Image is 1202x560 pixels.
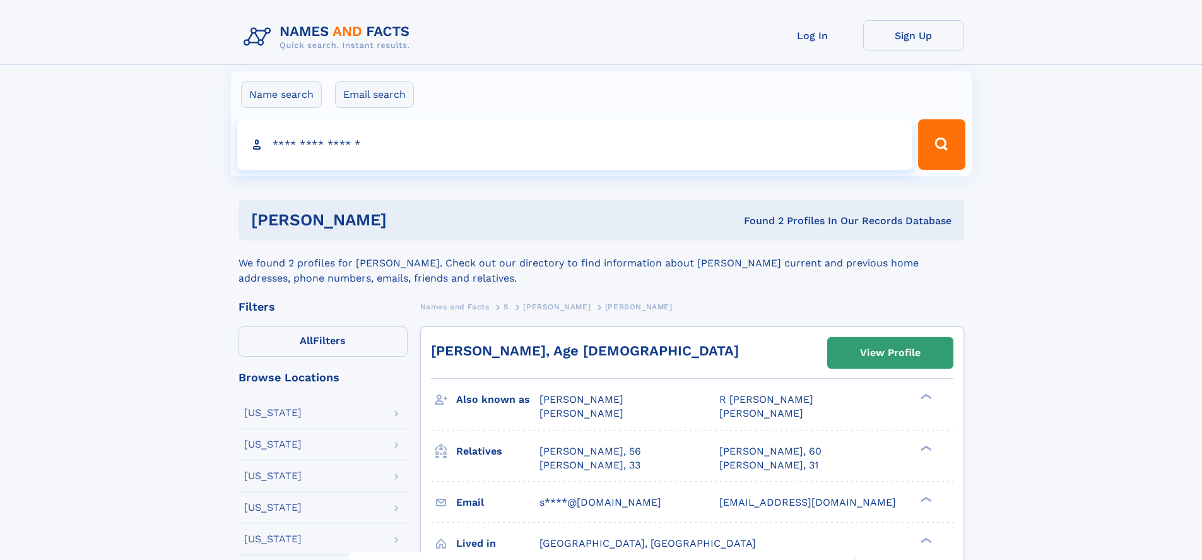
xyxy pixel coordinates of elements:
h1: [PERSON_NAME] [251,212,565,228]
div: Filters [239,301,408,313]
a: [PERSON_NAME], 31 [719,458,818,472]
a: Names and Facts [420,299,490,314]
div: We found 2 profiles for [PERSON_NAME]. Check out our directory to find information about [PERSON_... [239,241,964,286]
div: [US_STATE] [244,439,302,450]
div: Found 2 Profiles In Our Records Database [565,214,952,228]
label: Email search [335,81,414,108]
a: Log In [762,20,863,51]
div: [US_STATE] [244,534,302,544]
span: [PERSON_NAME] [539,393,623,405]
a: [PERSON_NAME] [523,299,591,314]
label: Name search [241,81,322,108]
a: View Profile [828,338,953,368]
h3: Relatives [456,441,539,462]
a: [PERSON_NAME], Age [DEMOGRAPHIC_DATA] [431,343,739,359]
span: [PERSON_NAME] [719,407,803,419]
input: search input [237,119,913,170]
span: [PERSON_NAME] [539,407,623,419]
div: ❯ [917,444,933,452]
h3: Lived in [456,533,539,554]
span: [PERSON_NAME] [523,302,591,311]
a: [PERSON_NAME], 33 [539,458,640,472]
div: ❯ [917,495,933,503]
span: S [504,302,509,311]
button: Search Button [918,119,965,170]
div: [US_STATE] [244,503,302,513]
div: Browse Locations [239,372,408,383]
img: Logo Names and Facts [239,20,420,54]
h3: Email [456,492,539,513]
div: [US_STATE] [244,408,302,418]
a: Sign Up [863,20,964,51]
a: S [504,299,509,314]
h3: Also known as [456,389,539,410]
div: View Profile [860,338,921,367]
a: [PERSON_NAME], 60 [719,444,822,458]
span: [GEOGRAPHIC_DATA], [GEOGRAPHIC_DATA] [539,537,756,549]
div: [US_STATE] [244,471,302,481]
div: ❯ [917,393,933,401]
div: ❯ [917,536,933,544]
span: [PERSON_NAME] [605,302,673,311]
span: All [300,335,313,347]
a: [PERSON_NAME], 56 [539,444,641,458]
label: Filters [239,326,408,357]
span: [EMAIL_ADDRESS][DOMAIN_NAME] [719,496,896,508]
span: R [PERSON_NAME] [719,393,813,405]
